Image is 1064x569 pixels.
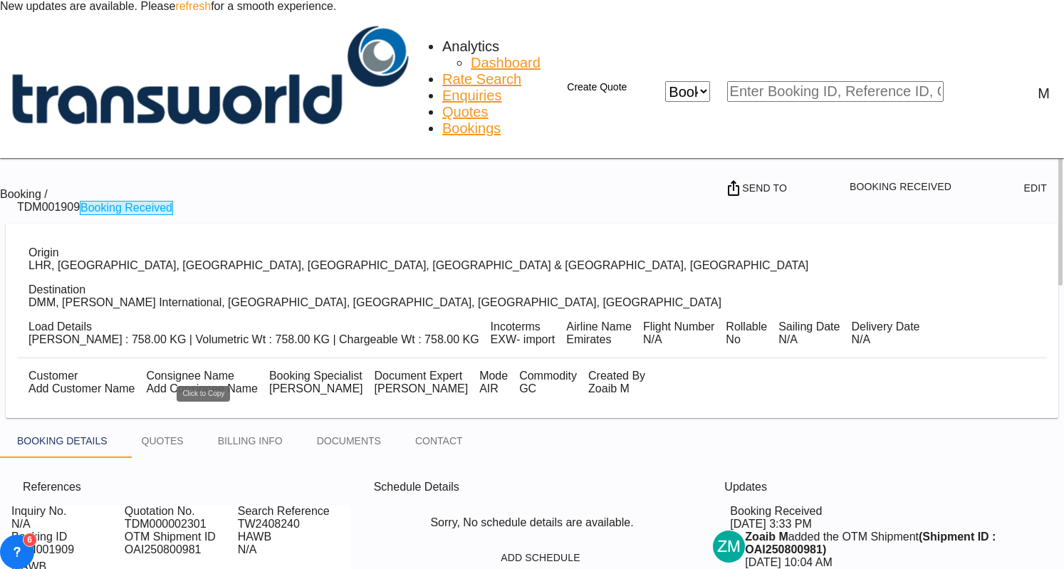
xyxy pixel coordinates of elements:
span: HAWB [238,531,271,543]
span: icon-magnify [944,81,961,102]
span: icon-close [648,81,665,102]
div: N/A [11,518,125,531]
button: icon-pencilEdit [990,168,1053,208]
div: - import [516,333,555,346]
md-icon: Click to Copy [211,543,228,560]
div: M [1038,85,1050,102]
div: Created By [588,370,645,382]
a: Quotes [442,104,488,120]
div: GC [519,382,577,395]
md-icon: icon-magnify [944,83,961,100]
span: OTM Shipment ID [125,531,216,543]
div: Rollable [726,320,767,333]
div: TDM001909 [11,543,125,556]
span: [DATE] 3:33 PM [730,518,811,530]
div: References [17,475,181,499]
div: TW2408240 [238,518,351,531]
div: Add Consignee Name [146,382,258,395]
div: Booking Received [80,201,173,215]
button: icon-plus 400-fgCreate Quote [543,73,634,102]
span: Booking Received [850,174,951,199]
input: Enter Booking ID, Reference ID, Order ID [727,81,944,102]
button: Open demo menu [721,174,808,202]
img: v+XMcPmzgAAAABJRU5ErkJggg== [713,531,745,563]
md-icon: icon-chevron-down [710,83,727,100]
div: Airline Name [566,320,632,333]
md-icon: icon-checkbox-marked-circle [713,505,730,522]
div: Schedule Details [368,475,532,499]
md-tab-item: QUOTES [125,424,201,458]
div: Booking Specialist [269,370,363,382]
a: Rate Search [442,71,521,88]
md-tab-item: CONTACT [398,424,480,458]
md-icon: icon-plus-circle [484,550,501,567]
div: added the OTM Shipment [745,531,1033,556]
a: Dashboard [471,55,541,71]
strong: Zoaib M [745,531,788,543]
div: Emirates [566,333,632,346]
div: Sailing Date [778,320,840,333]
md-icon: icon-plus 400-fg [550,79,567,96]
div: Commodity [519,370,577,382]
md-tooltip: Click to Copy [177,386,230,402]
a: Enquiries [442,88,501,104]
a: Bookings [442,120,501,137]
button: Open demo menu [845,174,973,199]
div: Delivery Date [851,320,919,333]
md-icon: icon-close [648,82,665,99]
span: Send To [742,175,787,201]
span: Search Reference [238,505,330,517]
div: Updates [719,475,882,499]
div: No [726,333,767,346]
div: [PERSON_NAME] [269,382,363,395]
div: N/A [778,333,840,346]
span: Booking ID [11,531,67,543]
div: Document Expert [375,370,469,382]
md-tab-item: BILLING INFO [201,424,300,458]
span: Help [992,84,1009,102]
strong: (Shipment ID : OAI250800981) [745,531,996,555]
span: Sorry, No schedule details are available. [424,511,639,535]
div: Load Details [28,320,479,333]
div: AIR [479,382,508,395]
div: Customer [28,370,135,382]
span: Quotation No. [125,505,195,517]
div: Origin [28,246,808,259]
div: OAI250800981 [125,543,202,560]
span: Booking Received [730,505,822,517]
div: Mode [479,370,508,382]
div: Incoterms [491,320,556,333]
div: Add Customer Name [28,382,135,395]
span: Inquiry No. [11,505,66,517]
div: Flight Number [643,320,714,333]
div: Analytics [442,38,499,55]
div: TDM001909 [17,201,80,218]
div: DMM, King Fahd International, Ad Dammam, Saudi Arabia, Middle East, Middle East [28,296,721,309]
div: N/A [643,333,714,346]
span: Enquiries [442,88,501,103]
md-tab-item: DOCUMENTS [300,424,398,458]
div: EXW [491,333,516,346]
div: LHR, London Heathrow, London, United Kingdom, GB & Ireland, Europe [28,259,808,272]
span: Add Schedule [501,552,580,563]
div: TDM000002301 [125,518,238,531]
div: N/A [851,333,919,346]
body: Editor, editor32 [14,14,324,29]
div: N/A [238,543,351,556]
span: Analytics [442,38,499,54]
span: Bookings [442,120,501,136]
div: Consignee Name [146,370,258,382]
md-icon: icon-pencil [1001,179,1018,197]
div: [PERSON_NAME] : 758.00 KG | Volumetric Wt : 758.00 KG | Chargeable Wt : 758.00 KG [28,333,479,346]
div: [PERSON_NAME] [375,382,469,395]
span: [DATE] 10:04 AM [745,556,1033,569]
div: icon-magnify [961,83,978,100]
div: Zoaib M [588,382,645,395]
div: Destination [28,283,721,296]
span: Rate Search [442,71,521,87]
